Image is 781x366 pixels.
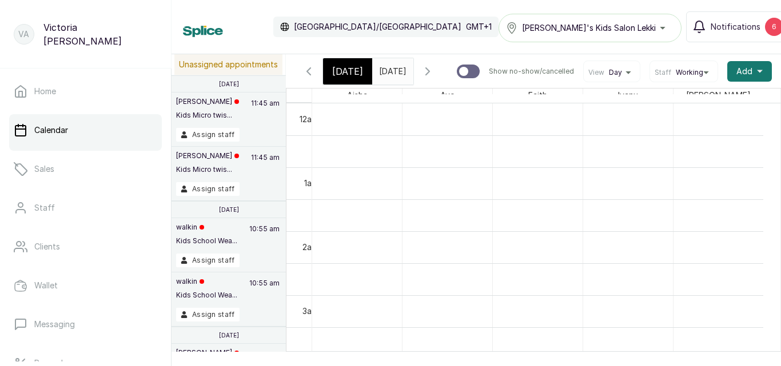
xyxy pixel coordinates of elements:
input: Select date [373,59,391,78]
p: Staff [34,202,55,214]
a: Messaging [9,308,162,340]
p: Home [34,86,56,97]
p: [GEOGRAPHIC_DATA]/[GEOGRAPHIC_DATA] [294,21,461,33]
p: [PERSON_NAME] [176,97,239,106]
p: Kids School Wea... [176,236,237,246]
a: Calendar [9,114,162,146]
p: 10:55 am [248,277,281,308]
span: Ayo [438,89,457,102]
button: Assign staff [176,128,240,142]
p: Sales [34,163,54,175]
p: Messaging [34,319,75,330]
p: [DATE] [219,332,239,339]
p: 11:45 am [249,151,281,182]
div: 1am [302,178,320,189]
p: Calendar [34,124,68,136]
a: Staff [9,192,162,224]
p: Wallet [34,280,58,291]
p: Unassigned appointments [174,54,282,75]
span: [DATE] [332,65,363,78]
p: [PERSON_NAME] [176,348,239,357]
button: Assign staff [176,308,240,321]
div: 2am [300,242,320,253]
span: Faith [526,89,549,102]
span: Notifications [711,21,760,33]
span: Staff [655,68,671,77]
p: GMT+1 [466,21,492,33]
button: Add [727,61,772,82]
a: Sales [9,153,162,185]
p: Kids Micro twis... [176,111,239,120]
button: Assign staff [176,182,240,196]
span: Working [676,68,703,77]
span: Aisha [345,89,370,102]
p: Show no-show/cancelled [489,67,574,76]
div: 12am [297,114,320,125]
span: Add [736,66,752,77]
button: [PERSON_NAME]'s Kids Salon Lekki [499,14,682,42]
p: Clients [34,241,60,252]
p: VA [18,29,29,40]
p: [PERSON_NAME] [176,151,239,160]
div: [DATE] [323,58,372,85]
p: 10:55 am [248,223,281,254]
svg: calendar [398,65,406,73]
p: [DATE] [219,206,239,213]
p: [DATE] [219,81,239,87]
button: StaffWorking [655,68,713,77]
button: ViewDay [588,68,635,77]
p: 11:45 am [249,97,281,128]
p: walkin [176,277,237,286]
div: 3am [300,305,320,317]
p: Kids School Wea... [176,291,237,300]
span: Iyanu [616,89,640,102]
a: Home [9,75,162,107]
p: Kids Micro twis... [176,165,239,174]
a: Wallet [9,270,162,301]
a: Clients [9,231,162,263]
p: Victoria [PERSON_NAME] [43,21,157,48]
span: Day [609,68,622,77]
span: [PERSON_NAME] [684,89,753,102]
span: [PERSON_NAME]'s Kids Salon Lekki [522,22,656,34]
p: walkin [176,223,237,232]
span: View [588,68,604,77]
button: Assign staff [176,254,240,267]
